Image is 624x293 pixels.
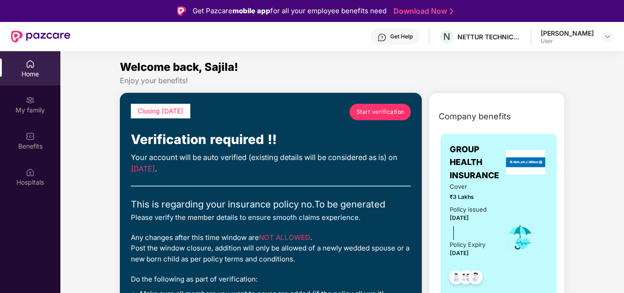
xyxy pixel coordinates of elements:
[131,232,411,265] div: Any changes after this time window are . Post the window closure, addition will only be allowed o...
[450,143,504,182] span: GROUP HEALTH INSURANCE
[450,250,469,256] span: [DATE]
[232,6,270,15] strong: mobile app
[177,6,186,16] img: Logo
[131,212,411,223] div: Please verify the member details to ensure smooth claims experience.
[450,182,493,192] span: Cover
[131,152,411,175] div: Your account will be auto verified (existing details will be considered as is) on .
[350,104,411,120] a: Start verification
[450,205,487,214] div: Policy issued
[138,107,183,115] span: Closing [DATE]
[455,267,477,290] img: svg+xml;base64,PHN2ZyB4bWxucz0iaHR0cDovL3d3dy53My5vcmcvMjAwMC9zdmciIHdpZHRoPSI0OC45MTUiIGhlaWdodD...
[26,59,35,69] img: svg+xml;base64,PHN2ZyBpZD0iSG9tZSIgeG1sbnM9Imh0dHA6Ly93d3cudzMub3JnLzIwMDAvc3ZnIiB3aWR0aD0iMjAiIG...
[506,222,535,252] img: icon
[506,150,545,175] img: insurerLogo
[450,6,453,16] img: Stroke
[439,110,511,123] span: Company benefits
[131,164,155,173] span: [DATE]
[131,129,411,149] div: Verification required !!
[193,5,387,16] div: Get Pazcare for all your employee benefits need
[120,60,238,74] span: Welcome back, Sajila!
[541,37,594,45] div: User
[26,96,35,105] img: svg+xml;base64,PHN2ZyB3aWR0aD0iMjAiIGhlaWdodD0iMjAiIHZpZXdCb3g9IjAgMCAyMCAyMCIgZmlsbD0ibm9uZSIgeG...
[450,240,485,250] div: Policy Expiry
[259,233,310,242] span: NOT ALLOWED
[26,132,35,141] img: svg+xml;base64,PHN2ZyBpZD0iQmVuZWZpdHMiIHhtbG5zPSJodHRwOi8vd3d3LnczLm9yZy8yMDAwL3N2ZyIgd2lkdGg9Ij...
[390,33,413,40] div: Get Help
[377,33,387,42] img: svg+xml;base64,PHN2ZyBpZD0iSGVscC0zMngzMiIgeG1sbnM9Imh0dHA6Ly93d3cudzMub3JnLzIwMDAvc3ZnIiB3aWR0aD...
[541,29,594,37] div: [PERSON_NAME]
[131,197,411,212] div: This is regarding your insurance policy no. To be generated
[356,107,404,116] span: Start verification
[11,31,70,43] img: New Pazcare Logo
[443,31,450,42] span: N
[26,168,35,177] img: svg+xml;base64,PHN2ZyBpZD0iSG9zcGl0YWxzIiB4bWxucz0iaHR0cDovL3d3dy53My5vcmcvMjAwMC9zdmciIHdpZHRoPS...
[450,192,493,201] span: ₹3 Lakhs
[120,76,565,85] div: Enjoy your benefits!
[131,274,411,285] div: Do the following as part of verification:
[464,267,487,290] img: svg+xml;base64,PHN2ZyB4bWxucz0iaHR0cDovL3d3dy53My5vcmcvMjAwMC9zdmciIHdpZHRoPSI0OC45NDMiIGhlaWdodD...
[450,214,469,221] span: [DATE]
[457,32,522,41] div: NETTUR TECHNICAL TRAINING FOUNDATION
[604,33,611,40] img: svg+xml;base64,PHN2ZyBpZD0iRHJvcGRvd24tMzJ4MzIiIHhtbG5zPSJodHRwOi8vd3d3LnczLm9yZy8yMDAwL3N2ZyIgd2...
[393,6,451,16] a: Download Now
[445,267,468,290] img: svg+xml;base64,PHN2ZyB4bWxucz0iaHR0cDovL3d3dy53My5vcmcvMjAwMC9zdmciIHdpZHRoPSI0OC45NDMiIGhlaWdodD...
